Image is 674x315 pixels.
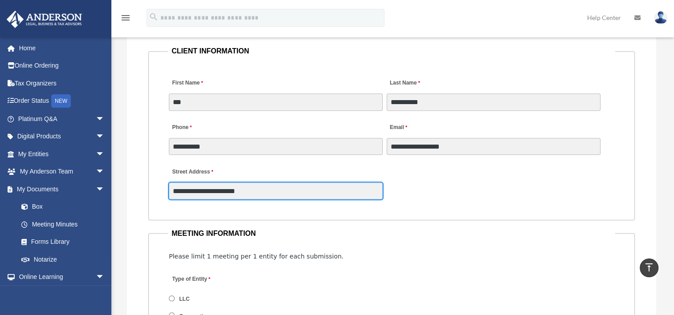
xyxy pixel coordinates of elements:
[6,180,118,198] a: My Documentsarrow_drop_down
[51,94,71,108] div: NEW
[387,122,409,134] label: Email
[169,273,253,285] label: Type of Entity
[6,92,118,110] a: Order StatusNEW
[644,262,654,273] i: vertical_align_top
[4,11,85,28] img: Anderson Advisors Platinum Portal
[169,77,205,89] label: First Name
[6,163,118,181] a: My Anderson Teamarrow_drop_down
[169,166,253,178] label: Street Address
[6,39,118,57] a: Home
[120,16,131,23] a: menu
[96,110,114,128] span: arrow_drop_down
[176,295,193,303] label: LLC
[6,268,118,286] a: Online Learningarrow_drop_down
[120,12,131,23] i: menu
[96,180,114,198] span: arrow_drop_down
[640,258,658,277] a: vertical_align_top
[12,198,118,216] a: Box
[169,253,343,260] span: Please limit 1 meeting per 1 entity for each submission.
[12,215,114,233] a: Meeting Minutes
[149,12,159,22] i: search
[168,227,615,240] legend: MEETING INFORMATION
[6,128,118,145] a: Digital Productsarrow_drop_down
[96,268,114,287] span: arrow_drop_down
[12,250,118,268] a: Notarize
[6,110,118,128] a: Platinum Q&Aarrow_drop_down
[168,45,615,57] legend: CLIENT INFORMATION
[654,11,667,24] img: User Pic
[6,74,118,92] a: Tax Organizers
[6,145,118,163] a: My Entitiesarrow_drop_down
[6,57,118,75] a: Online Ordering
[387,77,422,89] label: Last Name
[169,122,194,134] label: Phone
[96,145,114,163] span: arrow_drop_down
[96,128,114,146] span: arrow_drop_down
[12,233,118,251] a: Forms Library
[96,163,114,181] span: arrow_drop_down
